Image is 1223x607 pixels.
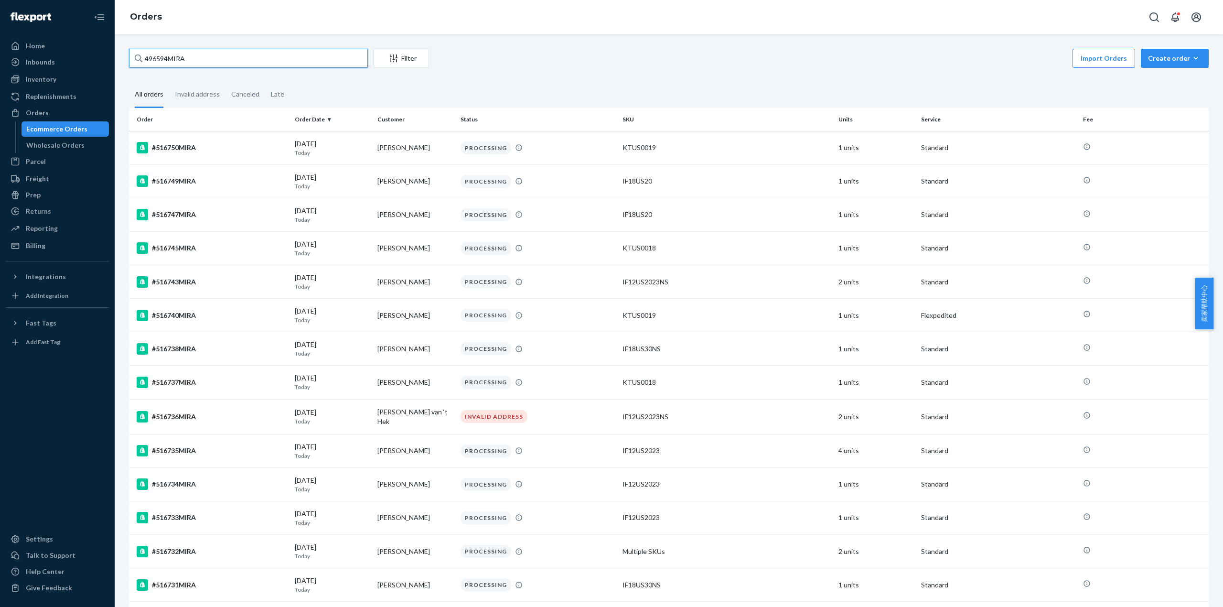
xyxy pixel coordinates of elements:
div: [DATE] [295,306,370,324]
div: [DATE] [295,408,370,425]
div: [DATE] [295,206,370,224]
div: KTUS0018 [622,243,831,253]
div: IF18US30NS [622,580,831,590]
div: [DATE] [295,509,370,527]
div: PROCESSING [461,275,511,288]
p: Today [295,417,370,425]
td: 1 units [835,568,917,602]
p: Standard [921,210,1075,219]
div: #516740MIRA [137,310,287,321]
td: 2 units [835,535,917,568]
td: 1 units [835,299,917,332]
a: Add Integration [6,288,109,303]
div: [DATE] [295,340,370,358]
p: Today [295,519,370,527]
div: Freight [26,174,49,184]
div: IF12US2023 [622,446,831,455]
div: #516750MIRA [137,142,287,153]
p: Today [295,552,370,560]
div: PROCESSING [461,511,511,524]
img: Flexport logo [11,12,51,22]
div: Customer [377,115,452,123]
p: Standard [921,580,1075,590]
p: Standard [921,547,1075,556]
p: Today [295,585,370,594]
td: 1 units [835,131,917,164]
div: Create order [1148,54,1202,63]
div: Wholesale Orders [26,141,85,150]
button: Filter [374,49,429,68]
div: IF18US20 [622,176,831,186]
div: IF12US2023 [622,479,831,489]
div: #516745MIRA [137,242,287,254]
a: Home [6,38,109,54]
a: Settings [6,531,109,547]
button: Give Feedback [6,580,109,596]
div: Fast Tags [26,318,56,328]
div: [DATE] [295,173,370,190]
div: PROCESSING [461,478,511,491]
td: 1 units [835,231,917,265]
td: 1 units [835,164,917,198]
a: Wholesale Orders [21,138,109,153]
button: Open notifications [1166,8,1185,27]
div: KTUS0019 [622,143,831,152]
td: 2 units [835,399,917,434]
td: [PERSON_NAME] [374,131,456,164]
button: Open account menu [1187,8,1206,27]
td: 1 units [835,198,917,231]
a: Returns [6,204,109,219]
a: Orders [6,105,109,120]
div: Inbounds [26,57,55,67]
div: Invalid address [175,82,220,107]
div: [DATE] [295,373,370,391]
div: #516747MIRA [137,209,287,220]
div: #516737MIRA [137,377,287,388]
td: [PERSON_NAME] [374,164,456,198]
div: #516743MIRA [137,276,287,288]
td: [PERSON_NAME] [374,434,456,467]
p: Today [295,149,370,157]
a: Help Center [6,564,109,579]
p: Standard [921,513,1075,522]
div: PROCESSING [461,444,511,457]
th: Units [835,108,917,131]
td: [PERSON_NAME] [374,366,456,399]
th: Order [129,108,291,131]
a: Ecommerce Orders [21,121,109,137]
p: Standard [921,378,1075,387]
p: Standard [921,446,1075,455]
div: #516733MIRA [137,512,287,523]
td: [PERSON_NAME] [374,198,456,231]
div: Add Integration [26,292,68,300]
p: Today [295,485,370,493]
div: Add Fast Tag [26,338,60,346]
p: Standard [921,176,1075,186]
div: #516749MIRA [137,175,287,187]
td: 2 units [835,265,917,299]
td: [PERSON_NAME] [374,501,456,534]
div: Help Center [26,567,64,576]
div: [DATE] [295,576,370,594]
th: Fee [1079,108,1209,131]
div: Late [271,82,284,107]
button: Fast Tags [6,315,109,331]
p: Standard [921,143,1075,152]
div: Parcel [26,157,46,166]
button: Create order [1141,49,1209,68]
div: Home [26,41,45,51]
p: Today [295,349,370,358]
div: Filter [374,54,429,63]
td: 4 units [835,434,917,467]
div: #516736MIRA [137,411,287,423]
div: PROCESSING [461,242,511,255]
div: All orders [135,82,163,108]
input: Search orders [129,49,368,68]
div: Inventory [26,75,56,84]
div: Ecommerce Orders [26,124,87,134]
div: [DATE] [295,273,370,291]
td: Multiple SKUs [619,535,835,568]
a: Prep [6,187,109,203]
p: Today [295,383,370,391]
div: Replenishments [26,92,76,101]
